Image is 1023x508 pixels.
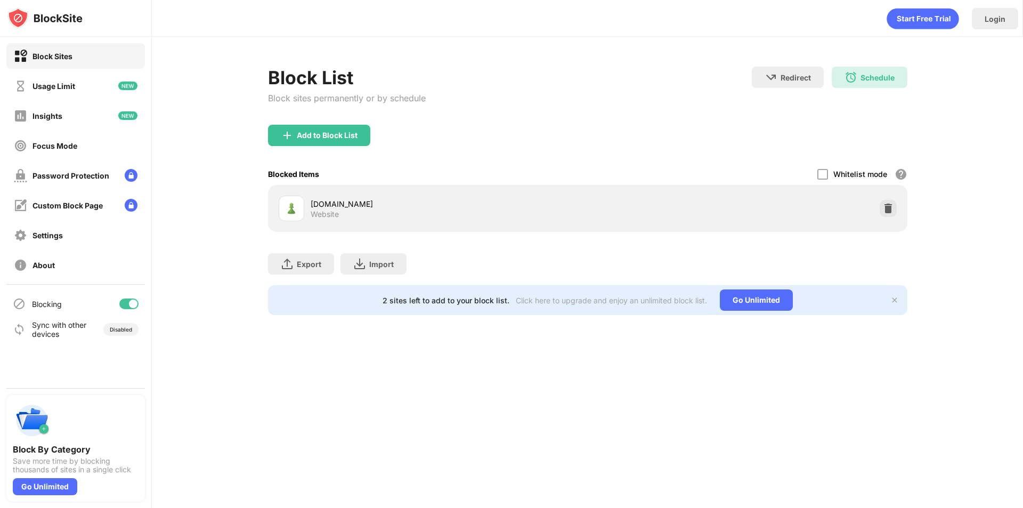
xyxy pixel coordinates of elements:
[13,478,77,495] div: Go Unlimited
[383,296,509,305] div: 2 sites left to add to your block list.
[33,111,62,120] div: Insights
[13,444,139,455] div: Block By Category
[13,457,139,474] div: Save more time by blocking thousands of sites in a single click
[125,199,137,212] img: lock-menu.svg
[13,297,26,310] img: blocking-icon.svg
[297,260,321,269] div: Export
[33,261,55,270] div: About
[890,296,899,304] img: x-button.svg
[285,202,298,215] img: favicons
[125,169,137,182] img: lock-menu.svg
[781,73,811,82] div: Redirect
[297,131,358,140] div: Add to Block List
[268,67,426,88] div: Block List
[985,14,1005,23] div: Login
[887,8,959,29] div: animation
[110,326,132,333] div: Disabled
[14,79,27,93] img: time-usage-off.svg
[268,170,319,179] div: Blocked Items
[33,171,109,180] div: Password Protection
[833,170,887,179] div: Whitelist mode
[860,73,895,82] div: Schedule
[13,401,51,440] img: push-categories.svg
[14,50,27,63] img: block-on.svg
[268,93,426,103] div: Block sites permanently or by schedule
[311,198,588,209] div: [DOMAIN_NAME]
[33,231,63,240] div: Settings
[118,111,137,120] img: new-icon.svg
[118,82,137,90] img: new-icon.svg
[13,323,26,336] img: sync-icon.svg
[7,7,83,29] img: logo-blocksite.svg
[33,141,77,150] div: Focus Mode
[32,300,62,309] div: Blocking
[311,209,339,219] div: Website
[33,201,103,210] div: Custom Block Page
[516,296,707,305] div: Click here to upgrade and enjoy an unlimited block list.
[14,229,27,242] img: settings-off.svg
[33,82,75,91] div: Usage Limit
[14,259,27,272] img: about-off.svg
[32,320,87,338] div: Sync with other devices
[369,260,394,269] div: Import
[33,52,72,61] div: Block Sites
[14,199,27,212] img: customize-block-page-off.svg
[720,289,793,311] div: Go Unlimited
[14,139,27,152] img: focus-off.svg
[14,169,27,182] img: password-protection-off.svg
[14,109,27,123] img: insights-off.svg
